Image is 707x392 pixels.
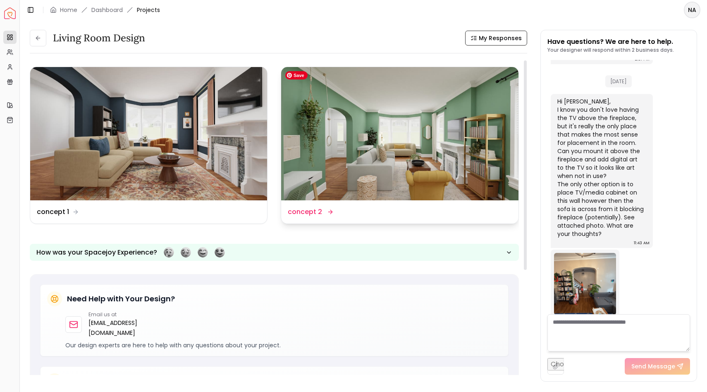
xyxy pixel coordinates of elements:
[605,75,632,87] span: [DATE]
[50,6,160,14] nav: breadcrumb
[4,7,16,19] img: Spacejoy Logo
[65,341,502,349] p: Our design experts are here to help with any questions about your project.
[554,253,616,315] img: Chat Image
[137,6,160,14] span: Projects
[288,207,322,217] dd: concept 2
[281,67,518,200] img: concept 2
[88,311,165,318] p: Email us at
[684,2,700,18] button: NA
[557,97,645,238] div: Hi [PERSON_NAME], I know you don't love having the TV above the fireplace, but it's really the on...
[285,71,308,79] span: Save
[88,318,165,338] a: [EMAIL_ADDRESS][DOMAIN_NAME]
[30,67,267,200] img: concept 1
[30,67,268,224] a: concept 1concept 1
[547,47,674,53] p: Your designer will respond within 2 business days.
[479,34,522,42] span: My Responses
[634,239,650,247] div: 11:43 AM
[685,2,700,17] span: NA
[37,207,69,217] dd: concept 1
[30,244,519,261] button: How was your Spacejoy Experience?Feeling terribleFeeling badFeeling goodFeeling awesome
[67,293,175,305] h5: Need Help with Your Design?
[547,37,674,47] p: Have questions? We are here to help.
[36,248,157,257] p: How was your Spacejoy Experience?
[91,6,123,14] a: Dashboard
[53,31,145,45] h3: Living Room design
[465,31,527,46] button: My Responses
[60,6,77,14] a: Home
[281,67,518,224] a: concept 2concept 2
[4,7,16,19] a: Spacejoy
